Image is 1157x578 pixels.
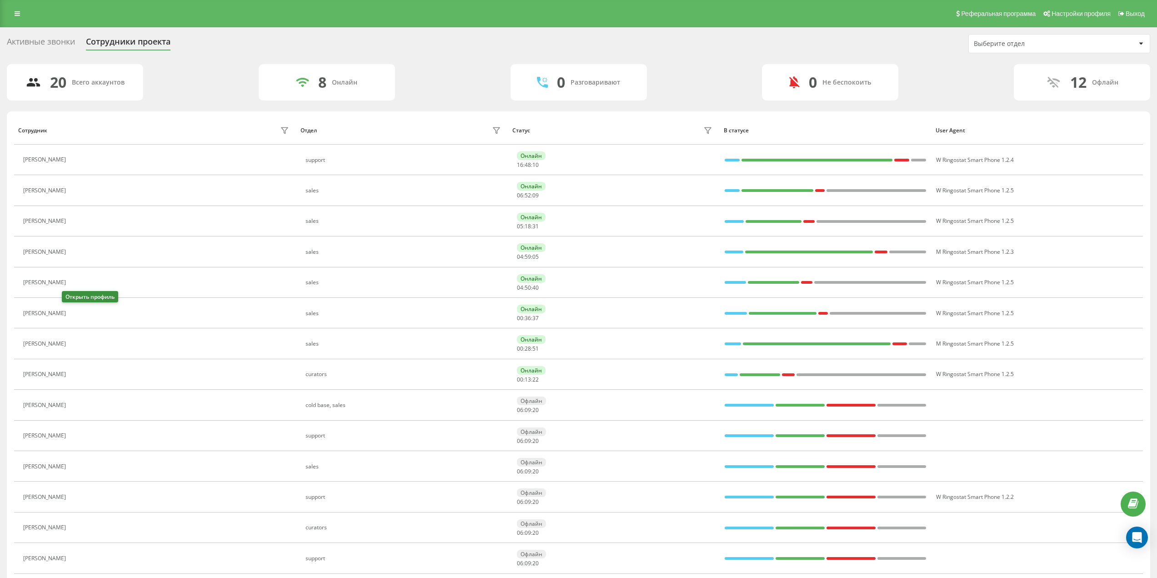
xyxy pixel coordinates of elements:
[306,555,503,562] div: support
[23,555,68,562] div: [PERSON_NAME]
[306,432,503,439] div: support
[936,493,1014,501] span: W Ringostat Smart Phone 1.2.2
[517,192,539,199] div: : :
[517,467,523,475] span: 06
[306,218,503,224] div: sales
[512,127,530,134] div: Статус
[571,79,620,86] div: Разговаривают
[7,37,75,51] div: Активные звонки
[525,345,531,352] span: 28
[724,127,927,134] div: В статусе
[62,291,118,302] div: Открыть профиль
[517,253,523,261] span: 04
[306,249,503,255] div: sales
[517,468,539,475] div: : :
[517,284,523,292] span: 04
[517,559,523,567] span: 06
[974,40,1082,48] div: Выберите отдел
[517,151,546,160] div: Онлайн
[532,314,539,322] span: 37
[23,310,68,317] div: [PERSON_NAME]
[517,427,546,436] div: Офлайн
[517,182,546,191] div: Онлайн
[332,79,357,86] div: Онлайн
[525,498,531,506] span: 09
[532,376,539,383] span: 22
[517,162,539,168] div: : :
[306,524,503,531] div: curators
[532,161,539,169] span: 10
[517,550,546,558] div: Офлайн
[72,79,125,86] div: Всего аккаунтов
[517,519,546,528] div: Офлайн
[306,494,503,500] div: support
[532,191,539,199] span: 09
[517,560,539,567] div: : :
[936,156,1014,164] span: W Ringostat Smart Phone 1.2.4
[532,529,539,537] span: 20
[306,463,503,470] div: sales
[1092,79,1118,86] div: Офлайн
[517,366,546,375] div: Онлайн
[525,406,531,414] span: 09
[517,345,523,352] span: 00
[517,191,523,199] span: 06
[1070,74,1087,91] div: 12
[86,37,170,51] div: Сотрудники проекта
[517,499,539,505] div: : :
[936,278,1014,286] span: W Ringostat Smart Phone 1.2.5
[557,74,565,91] div: 0
[525,191,531,199] span: 52
[525,314,531,322] span: 36
[517,161,523,169] span: 16
[822,79,871,86] div: Не беспокоить
[532,559,539,567] span: 20
[517,285,539,291] div: : :
[517,438,539,444] div: : :
[517,274,546,283] div: Онлайн
[318,74,326,91] div: 8
[517,222,523,230] span: 05
[18,127,47,134] div: Сотрудник
[23,218,68,224] div: [PERSON_NAME]
[525,529,531,537] span: 09
[517,529,523,537] span: 06
[23,524,68,531] div: [PERSON_NAME]
[936,340,1014,347] span: M Ringostat Smart Phone 1.2.5
[23,402,68,408] div: [PERSON_NAME]
[532,498,539,506] span: 20
[1052,10,1111,17] span: Настройки профиля
[517,458,546,467] div: Офлайн
[306,341,503,347] div: sales
[936,370,1014,378] span: W Ringostat Smart Phone 1.2.5
[525,437,531,445] span: 09
[23,156,68,163] div: [PERSON_NAME]
[517,305,546,313] div: Онлайн
[936,217,1014,225] span: W Ringostat Smart Phone 1.2.5
[23,494,68,500] div: [PERSON_NAME]
[517,254,539,260] div: : :
[517,213,546,221] div: Онлайн
[306,157,503,163] div: support
[532,437,539,445] span: 20
[23,187,68,194] div: [PERSON_NAME]
[306,402,503,408] div: cold base, sales
[23,279,68,286] div: [PERSON_NAME]
[525,376,531,383] span: 13
[517,488,546,497] div: Офлайн
[23,249,68,255] div: [PERSON_NAME]
[517,243,546,252] div: Онлайн
[532,222,539,230] span: 31
[517,437,523,445] span: 06
[525,559,531,567] span: 09
[517,376,523,383] span: 00
[525,253,531,261] span: 59
[517,530,539,536] div: : :
[517,314,523,322] span: 00
[525,467,531,475] span: 09
[532,284,539,292] span: 40
[23,432,68,439] div: [PERSON_NAME]
[1126,527,1148,548] div: Open Intercom Messenger
[517,315,539,322] div: : :
[23,463,68,470] div: [PERSON_NAME]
